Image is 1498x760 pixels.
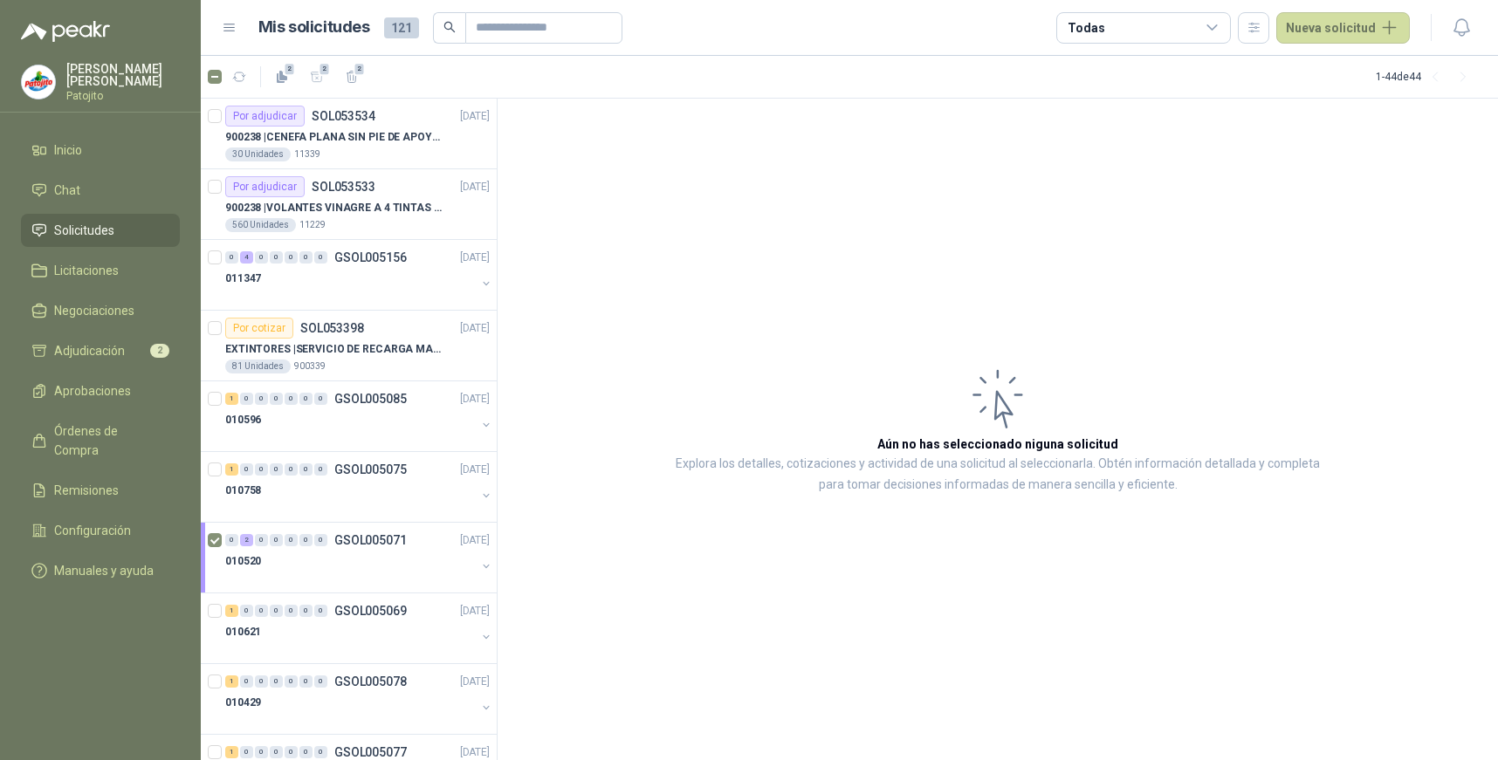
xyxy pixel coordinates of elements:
[299,393,313,405] div: 0
[225,388,493,444] a: 1 0 0 0 0 0 0 GSOL005085[DATE] 010596
[225,247,493,303] a: 0 4 0 0 0 0 0 GSOL005156[DATE] 011347
[240,393,253,405] div: 0
[225,671,493,727] a: 1 0 0 0 0 0 0 GSOL005078[DATE] 010429
[54,301,134,320] span: Negociaciones
[54,561,154,580] span: Manuales y ayuda
[299,534,313,546] div: 0
[54,421,163,460] span: Órdenes de Compra
[338,63,366,91] button: 2
[225,463,238,476] div: 1
[225,412,261,428] p: 010596
[240,463,253,476] div: 0
[150,344,169,358] span: 2
[225,624,261,640] p: 010621
[225,318,293,339] div: Por cotizar
[443,21,456,33] span: search
[21,134,180,167] a: Inicio
[270,393,283,405] div: 0
[268,63,296,91] button: 2
[285,534,298,546] div: 0
[299,746,313,758] div: 0
[319,62,331,76] span: 2
[303,63,331,91] button: 2
[225,483,261,499] p: 010758
[201,169,497,240] a: Por adjudicarSOL053533[DATE] 900238 |VOLANTES VINAGRE A 4 TINTAS EN PROPALCOTE VER ARCHIVO ADJUNT...
[225,176,305,197] div: Por adjudicar
[240,605,253,617] div: 0
[270,746,283,758] div: 0
[21,214,180,247] a: Solicitudes
[270,605,283,617] div: 0
[255,463,268,476] div: 0
[225,695,261,711] p: 010429
[22,65,55,99] img: Company Logo
[255,605,268,617] div: 0
[460,391,490,407] p: [DATE]
[1068,18,1104,38] div: Todas
[21,21,110,42] img: Logo peakr
[334,463,407,476] p: GSOL005075
[314,463,327,476] div: 0
[299,605,313,617] div: 0
[240,534,253,546] div: 2
[54,181,80,200] span: Chat
[877,435,1118,454] h3: Aún no has seleccionado niguna solicitud
[1276,12,1410,44] button: Nueva solicitud
[54,341,125,360] span: Adjudicación
[314,746,327,758] div: 0
[54,521,131,540] span: Configuración
[1376,63,1477,91] div: 1 - 44 de 44
[225,600,493,656] a: 1 0 0 0 0 0 0 GSOL005069[DATE] 010621
[299,218,326,232] p: 11229
[240,675,253,688] div: 0
[299,675,313,688] div: 0
[384,17,419,38] span: 121
[285,675,298,688] div: 0
[460,179,490,195] p: [DATE]
[354,62,366,76] span: 2
[270,463,283,476] div: 0
[21,554,180,587] a: Manuales y ayuda
[270,251,283,264] div: 0
[284,62,296,76] span: 2
[54,481,119,500] span: Remisiones
[314,251,327,264] div: 0
[225,605,238,617] div: 1
[225,530,493,585] a: 0 2 0 0 0 0 0 GSOL005071[DATE] 010520
[285,605,298,617] div: 0
[255,675,268,688] div: 0
[225,106,305,127] div: Por adjudicar
[312,181,375,193] p: SOL053533
[225,251,238,264] div: 0
[285,393,298,405] div: 0
[21,254,180,287] a: Licitaciones
[21,514,180,547] a: Configuración
[334,534,407,546] p: GSOL005071
[255,393,268,405] div: 0
[66,91,180,101] p: Patojito
[334,746,407,758] p: GSOL005077
[460,462,490,478] p: [DATE]
[54,381,131,401] span: Aprobaciones
[240,746,253,758] div: 0
[225,341,443,358] p: EXTINTORES | SERVICIO DE RECARGA MANTENIMIENTO Y PRESTAMOS DE EXTINTORES
[460,250,490,266] p: [DATE]
[294,147,320,161] p: 11339
[300,322,364,334] p: SOL053398
[225,218,296,232] div: 560 Unidades
[255,746,268,758] div: 0
[460,108,490,125] p: [DATE]
[240,251,253,264] div: 4
[225,393,238,405] div: 1
[255,534,268,546] div: 0
[225,129,443,146] p: 900238 | CENEFA PLANA SIN PIE DE APOYO DE ACUERDO A LA IMAGEN ADJUNTA
[225,459,493,515] a: 1 0 0 0 0 0 0 GSOL005075[DATE] 010758
[225,746,238,758] div: 1
[225,270,261,287] p: 011347
[460,320,490,337] p: [DATE]
[258,15,370,40] h1: Mis solicitudes
[21,374,180,407] a: Aprobaciones
[201,99,497,169] a: Por adjudicarSOL053534[DATE] 900238 |CENEFA PLANA SIN PIE DE APOYO DE ACUERDO A LA IMAGEN ADJUNTA...
[225,359,291,373] div: 81 Unidades
[21,174,180,207] a: Chat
